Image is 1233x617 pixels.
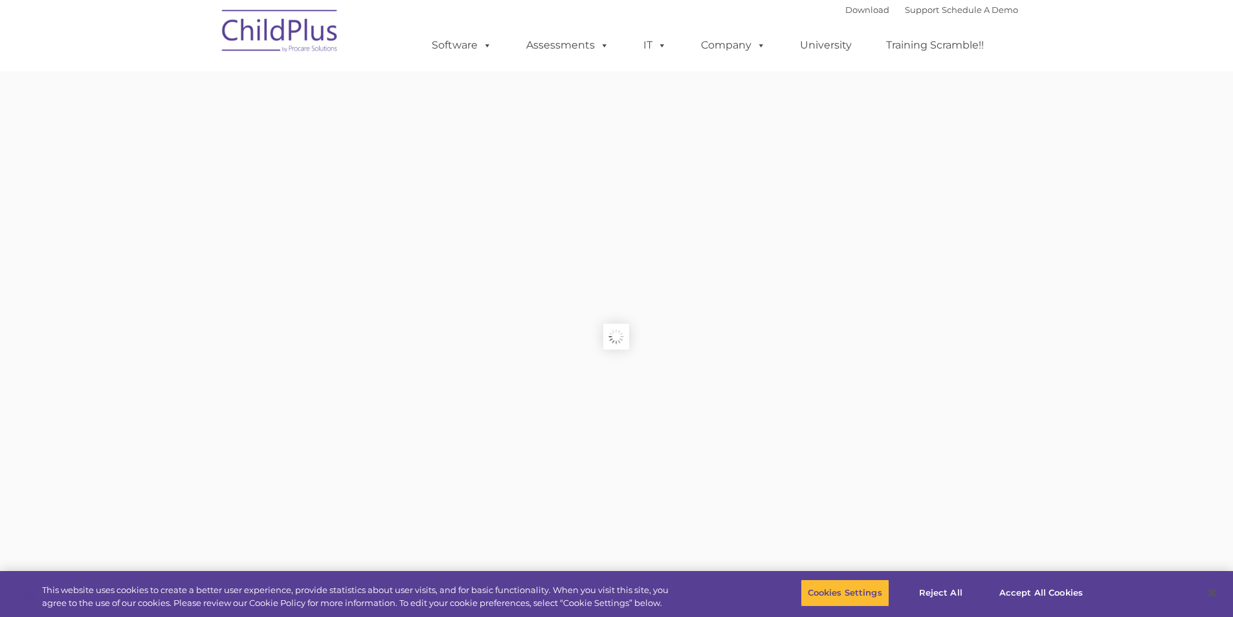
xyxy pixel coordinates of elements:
button: Cookies Settings [801,579,889,607]
button: Close [1198,579,1227,607]
a: Training Scramble!! [873,32,997,58]
img: ChildPlus by Procare Solutions [216,1,345,65]
a: University [787,32,865,58]
a: IT [630,32,680,58]
button: Reject All [900,579,981,607]
a: Support [905,5,939,15]
a: Company [688,32,779,58]
a: Download [845,5,889,15]
button: Accept All Cookies [992,579,1090,607]
a: Software [419,32,505,58]
a: Assessments [513,32,622,58]
font: | [845,5,1018,15]
a: Schedule A Demo [942,5,1018,15]
div: This website uses cookies to create a better user experience, provide statistics about user visit... [42,584,678,609]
